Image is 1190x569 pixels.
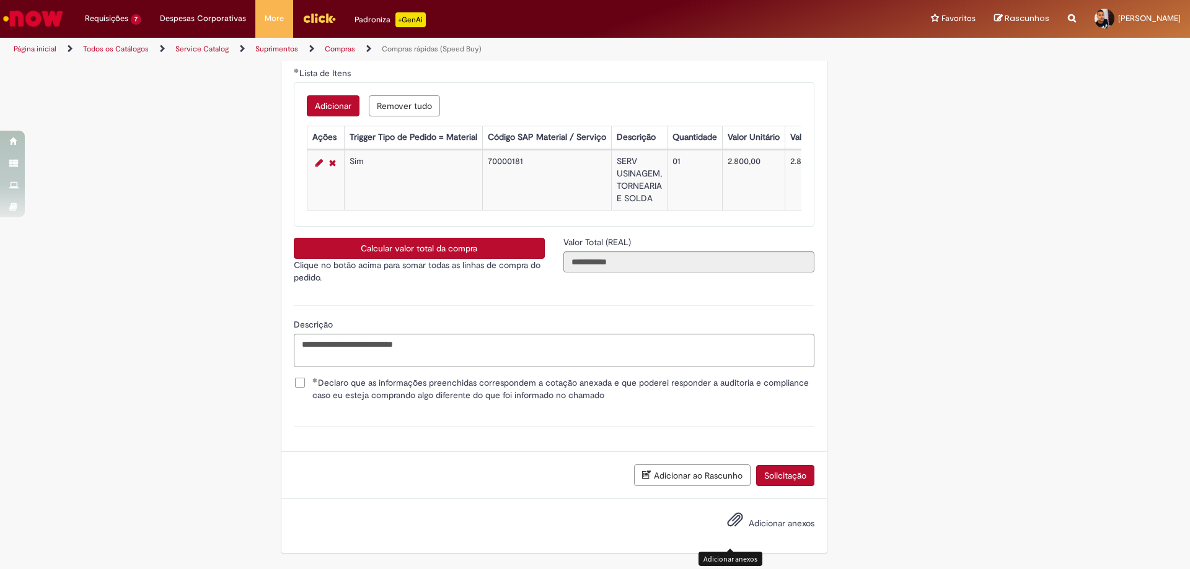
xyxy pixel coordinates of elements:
a: Suprimentos [255,44,298,54]
input: Valor Total (REAL) [563,251,814,272]
span: Favoritos [941,12,976,25]
span: Lista de Itens [299,67,353,79]
span: More [265,12,284,25]
img: click_logo_yellow_360x200.png [302,9,336,27]
th: Valor Total Moeda [785,126,864,149]
div: Adicionar anexos [699,552,762,566]
a: Todos os Catálogos [83,44,149,54]
span: Obrigatório Preenchido [294,68,299,73]
span: 7 [131,14,141,25]
span: Despesas Corporativas [160,12,246,25]
textarea: Descrição [294,334,814,367]
button: Adicionar anexos [724,508,746,537]
ul: Trilhas de página [9,38,784,61]
th: Trigger Tipo de Pedido = Material [344,126,482,149]
th: Descrição [611,126,667,149]
a: Compras [325,44,355,54]
a: Página inicial [14,44,56,54]
span: Adicionar anexos [749,518,814,529]
a: Rascunhos [994,13,1049,25]
span: Descrição [294,319,335,330]
td: 70000181 [482,150,611,211]
span: Somente leitura - Valor Total (REAL) [563,237,633,248]
span: Rascunhos [1005,12,1049,24]
label: Somente leitura - Valor Total (REAL) [563,236,633,248]
p: Clique no botão acima para somar todas as linhas de compra do pedido. [294,259,545,284]
button: Solicitação [756,465,814,486]
button: Calcular valor total da compra [294,238,545,259]
span: Obrigatório Preenchido [312,378,318,383]
button: Add a row for Lista de Itens [307,95,359,116]
td: SERV USINAGEM, TORNEARIA E SOLDA [611,150,667,211]
th: Valor Unitário [722,126,785,149]
th: Ações [307,126,344,149]
button: Adicionar ao Rascunho [634,464,751,486]
span: [PERSON_NAME] [1118,13,1181,24]
button: Remove all rows for Lista de Itens [369,95,440,116]
a: Service Catalog [175,44,229,54]
a: Compras rápidas (Speed Buy) [382,44,482,54]
td: 2.800,00 [722,150,785,211]
span: Declaro que as informações preenchidas correspondem a cotação anexada e que poderei responder a a... [312,376,814,401]
a: Remover linha 1 [326,155,339,170]
td: 2.800,00 [785,150,864,211]
th: Código SAP Material / Serviço [482,126,611,149]
img: ServiceNow [1,6,65,31]
p: +GenAi [395,12,426,27]
div: Padroniza [355,12,426,27]
td: 01 [667,150,722,211]
span: Requisições [85,12,128,25]
td: Sim [344,150,482,211]
th: Quantidade [667,126,722,149]
a: Editar Linha 1 [312,155,326,170]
